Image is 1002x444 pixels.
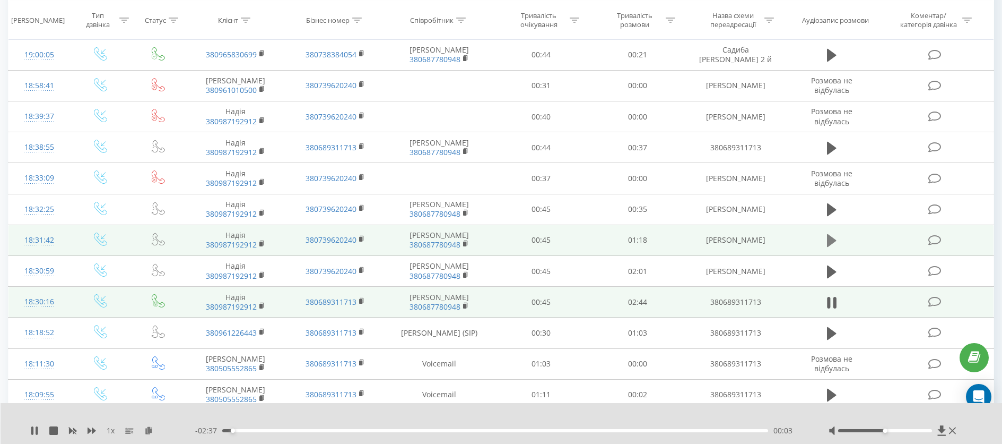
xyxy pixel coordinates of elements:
td: Надiя [185,256,285,287]
td: 01:03 [589,318,685,348]
div: 18:30:59 [19,261,59,281]
a: 380739620240 [306,266,356,276]
a: 380739620240 [306,204,356,214]
a: 380687780948 [409,209,460,219]
div: Назва схеми переадресації [705,11,762,29]
span: 00:03 [773,425,792,436]
a: 380739620240 [306,80,356,90]
td: [PERSON_NAME] [685,101,786,132]
a: 380687780948 [409,240,460,250]
td: [PERSON_NAME] [386,225,493,255]
a: 380689311713 [306,328,356,338]
a: 380739620240 [306,112,356,122]
td: Надiя [185,287,285,318]
div: Тривалість розмови [606,11,663,29]
td: 01:18 [589,225,685,255]
div: Коментар/категорія дзвінка [898,11,960,29]
td: [PERSON_NAME] [685,194,786,225]
a: 380965830699 [206,49,257,59]
td: 380689311713 [685,348,786,379]
span: Розмова не відбулась [811,75,852,95]
td: 00:45 [493,225,589,255]
td: 00:44 [493,132,589,163]
td: 00:45 [493,194,589,225]
div: 18:33:09 [19,168,59,189]
td: Voicemail [386,379,493,410]
td: 00:37 [589,132,685,163]
td: Надiя [185,101,285,132]
a: 380987192912 [206,147,257,157]
td: 00:00 [589,101,685,132]
a: 380689311713 [306,297,356,307]
a: 380687780948 [409,147,460,157]
td: [PERSON_NAME] [685,225,786,255]
a: 380987192912 [206,240,257,250]
td: 00:00 [589,348,685,379]
div: Клієнт [218,15,238,24]
td: [PERSON_NAME] [386,287,493,318]
div: Accessibility label [883,429,887,433]
a: 380687780948 [409,302,460,312]
td: Надiя [185,225,285,255]
div: 18:30:16 [19,292,59,312]
td: 380689311713 [685,132,786,163]
div: 18:39:37 [19,106,59,127]
a: 380689311713 [306,358,356,369]
td: 00:37 [493,163,589,194]
div: Статус [145,15,166,24]
td: [PERSON_NAME] [685,70,786,101]
td: [PERSON_NAME] [185,379,285,410]
a: 380987192912 [206,209,257,219]
div: 18:31:42 [19,230,59,251]
div: 18:09:55 [19,385,59,405]
td: Надiя [185,163,285,194]
td: 01:03 [493,348,589,379]
div: Співробітник [410,15,454,24]
a: 380987192912 [206,302,257,312]
a: 380987192912 [206,116,257,126]
a: 380739620240 [306,235,356,245]
td: [PERSON_NAME] [386,256,493,287]
a: 380687780948 [409,271,460,281]
div: 18:11:30 [19,354,59,374]
a: 380987192912 [206,178,257,188]
a: 380739620240 [306,173,356,183]
a: 380687780948 [409,54,460,64]
td: 00:30 [493,318,589,348]
span: - 02:37 [195,425,222,436]
span: Розмова не відбулась [811,106,852,126]
td: 00:44 [493,39,589,70]
td: Надiя [185,194,285,225]
div: 18:58:41 [19,75,59,96]
td: [PERSON_NAME] [185,70,285,101]
div: 18:18:52 [19,322,59,343]
a: 380505552865 [206,363,257,373]
span: Розмова не відбулась [811,354,852,373]
td: 02:01 [589,256,685,287]
td: [PERSON_NAME] [386,132,493,163]
td: 00:31 [493,70,589,101]
td: [PERSON_NAME] (SIP) [386,318,493,348]
span: Розмова не відбулась [811,168,852,188]
div: Бізнес номер [306,15,350,24]
td: 380689311713 [685,318,786,348]
div: Аудіозапис розмови [802,15,869,24]
div: Open Intercom Messenger [966,384,991,409]
a: 380987192912 [206,271,257,281]
td: 02:44 [589,287,685,318]
a: 380505552865 [206,394,257,404]
div: Тип дзвінка [79,11,116,29]
td: 00:00 [589,70,685,101]
td: [PERSON_NAME] [685,256,786,287]
div: [PERSON_NAME] [11,15,65,24]
a: 380738384054 [306,49,356,59]
td: 380689311713 [685,287,786,318]
td: 00:00 [589,163,685,194]
td: 00:45 [493,287,589,318]
a: 380689311713 [306,389,356,399]
td: [PERSON_NAME] [685,163,786,194]
td: [PERSON_NAME] [386,39,493,70]
div: Тривалість очікування [510,11,567,29]
a: 380961010500 [206,85,257,95]
td: 00:40 [493,101,589,132]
